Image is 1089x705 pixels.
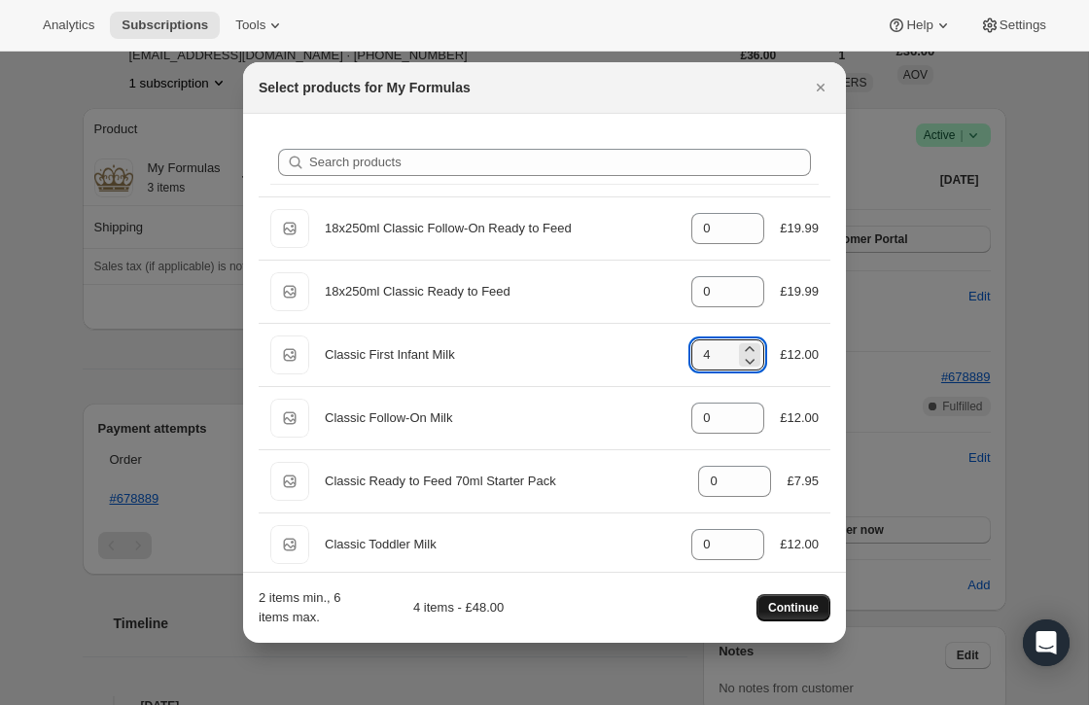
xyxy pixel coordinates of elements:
[1023,619,1070,666] div: Open Intercom Messenger
[224,12,297,39] button: Tools
[780,345,819,365] div: £12.00
[122,18,208,33] span: Subscriptions
[756,594,830,621] button: Continue
[807,74,834,101] button: Close
[235,18,265,33] span: Tools
[780,408,819,428] div: £12.00
[31,12,106,39] button: Analytics
[875,12,964,39] button: Help
[768,600,819,616] span: Continue
[309,149,811,176] input: Search products
[325,219,676,238] div: 18x250ml Classic Follow-On Ready to Feed
[325,345,676,365] div: Classic First Infant Milk
[968,12,1058,39] button: Settings
[780,282,819,301] div: £19.99
[259,588,347,627] div: 2 items min., 6 items max.
[259,78,471,97] h2: Select products for My Formulas
[355,598,504,617] div: 4 items - £48.00
[325,408,676,428] div: Classic Follow-On Milk
[787,472,819,491] div: £7.95
[780,535,819,554] div: £12.00
[110,12,220,39] button: Subscriptions
[906,18,932,33] span: Help
[325,535,676,554] div: Classic Toddler Milk
[1000,18,1046,33] span: Settings
[780,219,819,238] div: £19.99
[325,472,683,491] div: Classic Ready to Feed 70ml Starter Pack
[325,282,676,301] div: 18x250ml Classic Ready to Feed
[43,18,94,33] span: Analytics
